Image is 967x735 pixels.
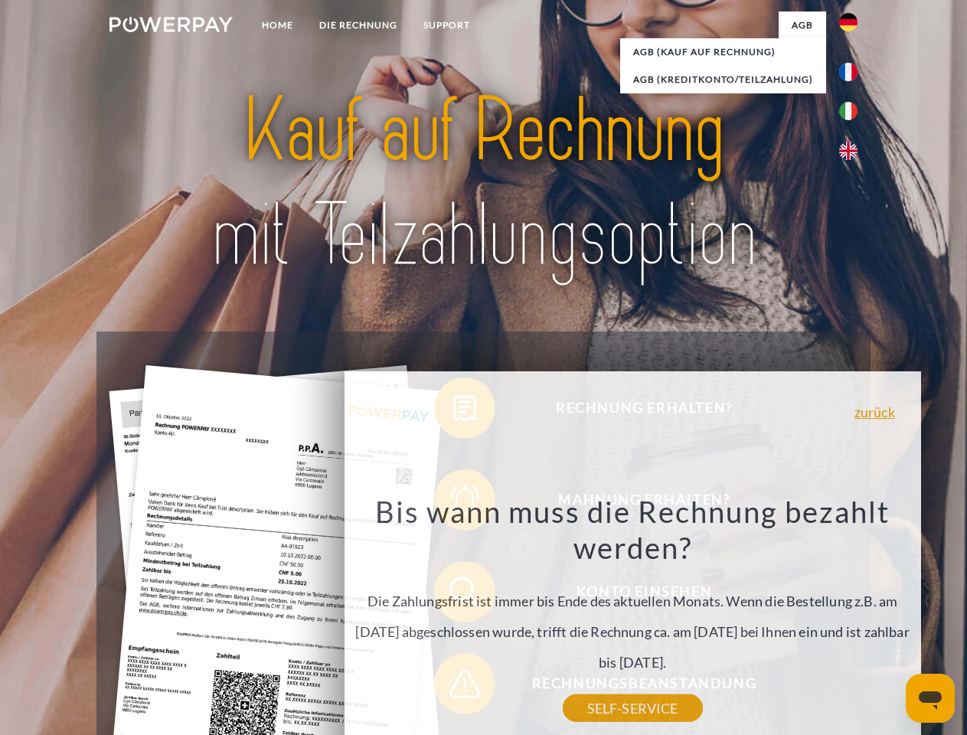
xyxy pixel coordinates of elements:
img: de [839,13,858,31]
img: it [839,102,858,120]
img: fr [839,63,858,81]
h3: Bis wann muss die Rechnung bezahlt werden? [353,493,912,567]
a: AGB (Kreditkonto/Teilzahlung) [620,66,826,93]
a: DIE RECHNUNG [306,11,410,39]
img: en [839,142,858,160]
div: Die Zahlungsfrist ist immer bis Ende des aktuellen Monats. Wenn die Bestellung z.B. am [DATE] abg... [353,493,912,708]
a: AGB (Kauf auf Rechnung) [620,38,826,66]
a: agb [779,11,826,39]
a: SELF-SERVICE [563,694,703,722]
a: Home [249,11,306,39]
iframe: Schaltfläche zum Öffnen des Messaging-Fensters [906,674,955,723]
a: zurück [854,405,895,419]
a: SUPPORT [410,11,483,39]
img: logo-powerpay-white.svg [109,17,233,32]
img: title-powerpay_de.svg [146,73,821,293]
